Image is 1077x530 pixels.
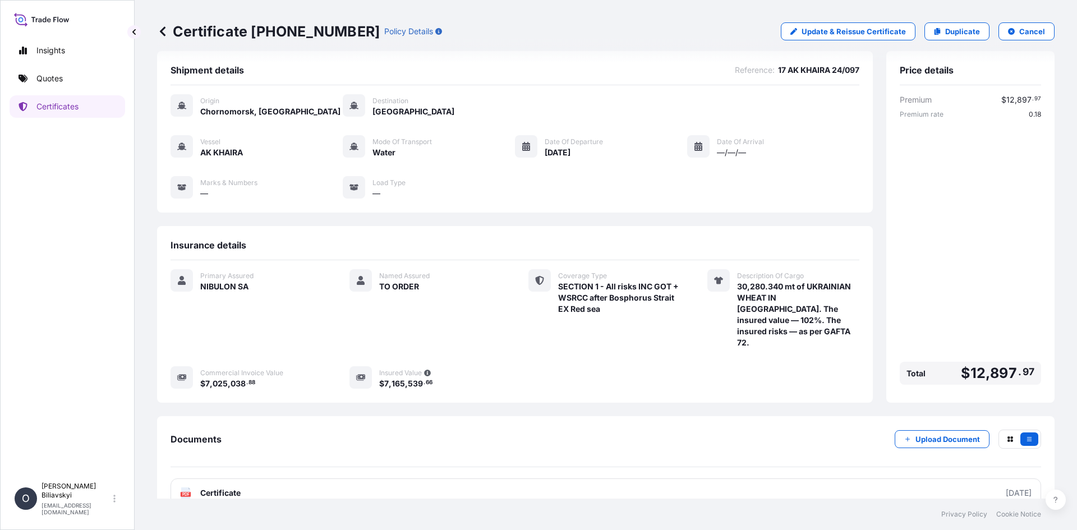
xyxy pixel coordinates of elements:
a: Quotes [10,67,125,90]
span: O [22,493,30,504]
a: Duplicate [924,22,989,40]
span: 539 [408,380,423,388]
span: 30,280.340 mt of UKRAINIAN WHEAT IN [GEOGRAPHIC_DATA]. The insured value — 102%. The insured risk... [737,281,859,348]
span: Insurance details [171,239,246,251]
span: 12 [970,366,986,380]
p: Certificates [36,101,79,112]
span: Premium rate [900,110,943,119]
span: . [424,381,425,385]
a: Certificates [10,95,125,118]
span: 7 [205,380,210,388]
span: Mode of Transport [372,137,432,146]
text: PDF [182,492,190,496]
span: Marks & Numbers [200,178,257,187]
span: , [210,380,213,388]
span: — [372,188,380,199]
span: Destination [372,96,408,105]
span: [GEOGRAPHIC_DATA] [372,106,454,117]
span: Coverage Type [558,271,607,280]
span: $ [961,366,970,380]
span: 88 [248,381,255,385]
p: Certificate [PHONE_NUMBER] [157,22,380,40]
span: TO ORDER [379,281,419,292]
span: Primary Assured [200,271,254,280]
span: $ [200,380,205,388]
a: Cookie Notice [996,510,1041,519]
p: Update & Reissue Certificate [802,26,906,37]
button: Cancel [998,22,1055,40]
a: Insights [10,39,125,62]
p: [PERSON_NAME] Biliavskyi [42,482,111,500]
span: 897 [1017,96,1032,104]
span: [DATE] [545,147,570,158]
span: Reference : [735,64,775,76]
span: NIBULON SA [200,281,248,292]
span: Shipment details [171,64,244,76]
span: 165 [392,380,405,388]
p: Cancel [1019,26,1045,37]
span: Insured Value [379,368,422,377]
span: 038 [231,380,246,388]
span: . [1032,97,1034,101]
span: 0.18 [1029,110,1041,119]
p: Duplicate [945,26,980,37]
span: $ [1001,96,1006,104]
span: 97 [1023,368,1034,375]
span: 897 [990,366,1017,380]
span: . [246,381,248,385]
span: Description Of Cargo [737,271,804,280]
span: — [200,188,208,199]
a: Update & Reissue Certificate [781,22,915,40]
span: AK KHAIRA [200,147,243,158]
span: Certificate [200,487,241,499]
button: Upload Document [895,430,989,448]
span: 66 [426,381,432,385]
span: Vessel [200,137,220,146]
span: 12 [1006,96,1015,104]
p: Quotes [36,73,63,84]
span: Named Assured [379,271,430,280]
span: Price details [900,64,954,76]
span: 7 [384,380,389,388]
div: [DATE] [1006,487,1032,499]
span: , [228,380,231,388]
span: , [986,366,990,380]
span: , [389,380,392,388]
span: Date of Arrival [717,137,764,146]
a: Privacy Policy [941,510,987,519]
span: Water [372,147,395,158]
span: 97 [1034,97,1041,101]
span: 025 [213,380,228,388]
a: PDFCertificate[DATE] [171,478,1041,508]
p: Upload Document [915,434,980,445]
span: Chornomorsk, [GEOGRAPHIC_DATA] [200,106,340,117]
p: Insights [36,45,65,56]
span: Load Type [372,178,406,187]
span: Documents [171,434,222,445]
span: 17 AK KHAIRA 24/097 [778,64,859,76]
p: Policy Details [384,26,433,37]
span: Commercial Invoice Value [200,368,283,377]
span: , [1015,96,1017,104]
span: , [405,380,408,388]
span: Premium [900,94,932,105]
p: [EMAIL_ADDRESS][DOMAIN_NAME] [42,502,111,515]
span: Origin [200,96,219,105]
span: SECTION 1 - All risks INC GOT + WSRCC after Bosphorus Strait EX Red sea [558,281,680,315]
span: —/—/— [717,147,746,158]
span: $ [379,380,384,388]
span: . [1018,368,1021,375]
span: Total [906,368,926,379]
span: Date of Departure [545,137,603,146]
